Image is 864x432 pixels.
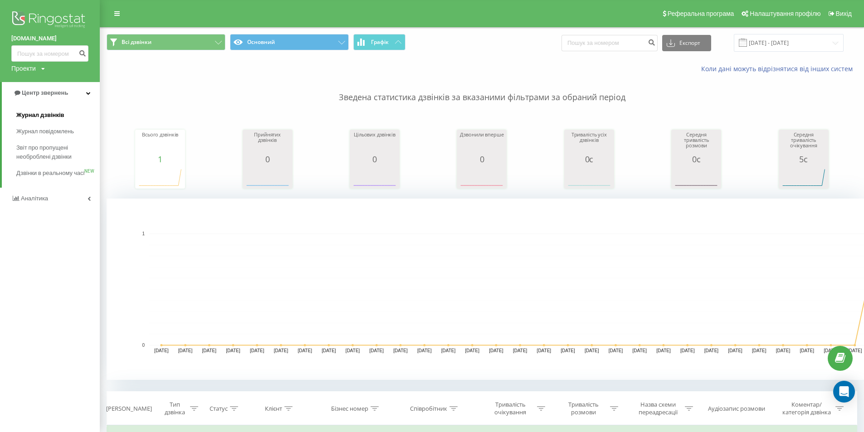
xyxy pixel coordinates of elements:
img: Ringostat logo [11,9,88,32]
text: [DATE] [632,348,647,353]
text: [DATE] [417,348,432,353]
svg: A chart. [352,164,397,191]
svg: A chart. [459,164,504,191]
button: Основний [230,34,349,50]
text: [DATE] [728,348,742,353]
p: Зведена статистика дзвінків за вказаними фільтрами за обраний період [107,73,857,103]
a: Журнал дзвінків [16,107,100,123]
div: 0 [459,155,504,164]
a: Журнал повідомлень [16,123,100,140]
div: Тривалість розмови [559,401,608,416]
a: Дзвінки в реальному часіNEW [16,165,100,181]
div: Середня тривалість розмови [674,132,719,155]
div: Бізнес номер [331,405,368,413]
text: 1 [142,231,145,236]
text: [DATE] [393,348,408,353]
text: [DATE] [298,348,312,353]
text: [DATE] [585,348,599,353]
text: [DATE] [370,348,384,353]
text: [DATE] [274,348,288,353]
text: [DATE] [609,348,623,353]
div: Дзвонили вперше [459,132,504,155]
text: [DATE] [824,348,838,353]
div: Статус [210,405,228,413]
span: Журнал повідомлень [16,127,74,136]
div: Всього дзвінків [137,132,183,155]
text: [DATE] [250,348,264,353]
div: 1 [137,155,183,164]
text: [DATE] [489,348,503,353]
a: Звіт про пропущені необроблені дзвінки [16,140,100,165]
span: Аналiтика [21,195,48,202]
a: Центр звернень [2,82,100,104]
div: Тип дзвінка [162,401,188,416]
span: Журнал дзвінків [16,111,64,120]
text: [DATE] [178,348,193,353]
span: Вихід [836,10,852,17]
text: [DATE] [202,348,217,353]
div: 5с [781,155,826,164]
text: [DATE] [752,348,766,353]
text: [DATE] [322,348,336,353]
svg: A chart. [137,164,183,191]
div: Аудіозапис розмови [708,405,765,413]
span: Звіт про пропущені необроблені дзвінки [16,143,95,161]
text: [DATE] [226,348,240,353]
div: Прийнятих дзвінків [245,132,290,155]
a: [DOMAIN_NAME] [11,34,88,43]
input: Пошук за номером [561,35,658,51]
div: [PERSON_NAME] [106,405,152,413]
button: Всі дзвінки [107,34,225,50]
span: Всі дзвінки [122,39,151,46]
span: Налаштування профілю [750,10,820,17]
text: 0 [142,343,145,348]
span: Графік [371,39,389,45]
button: Графік [353,34,405,50]
text: [DATE] [800,348,815,353]
a: Коли дані можуть відрізнятися вiд інших систем [701,64,857,73]
svg: A chart. [245,164,290,191]
div: Open Intercom Messenger [833,381,855,403]
div: Середня тривалість очікування [781,132,826,155]
text: [DATE] [848,348,862,353]
text: [DATE] [513,348,527,353]
div: Співробітник [410,405,447,413]
text: [DATE] [656,348,671,353]
button: Експорт [662,35,711,51]
text: [DATE] [680,348,695,353]
div: 0с [566,155,612,164]
div: Назва схеми переадресації [634,401,683,416]
div: 0 [245,155,290,164]
input: Пошук за номером [11,45,88,62]
text: [DATE] [346,348,360,353]
div: 0 [352,155,397,164]
svg: A chart. [781,164,826,191]
div: Тривалість очікування [486,401,535,416]
text: [DATE] [776,348,791,353]
div: Клієнт [265,405,282,413]
div: 0с [674,155,719,164]
text: [DATE] [465,348,479,353]
span: Дзвінки в реальному часі [16,169,84,178]
svg: A chart. [566,164,612,191]
svg: A chart. [674,164,719,191]
text: [DATE] [561,348,575,353]
span: Реферальна програма [668,10,734,17]
div: Проекти [11,64,36,73]
div: Тривалість усіх дзвінків [566,132,612,155]
text: [DATE] [704,348,719,353]
text: [DATE] [441,348,456,353]
text: [DATE] [537,348,552,353]
span: Центр звернень [22,89,68,96]
div: Цільових дзвінків [352,132,397,155]
text: [DATE] [154,348,169,353]
div: Коментар/категорія дзвінка [780,401,833,416]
